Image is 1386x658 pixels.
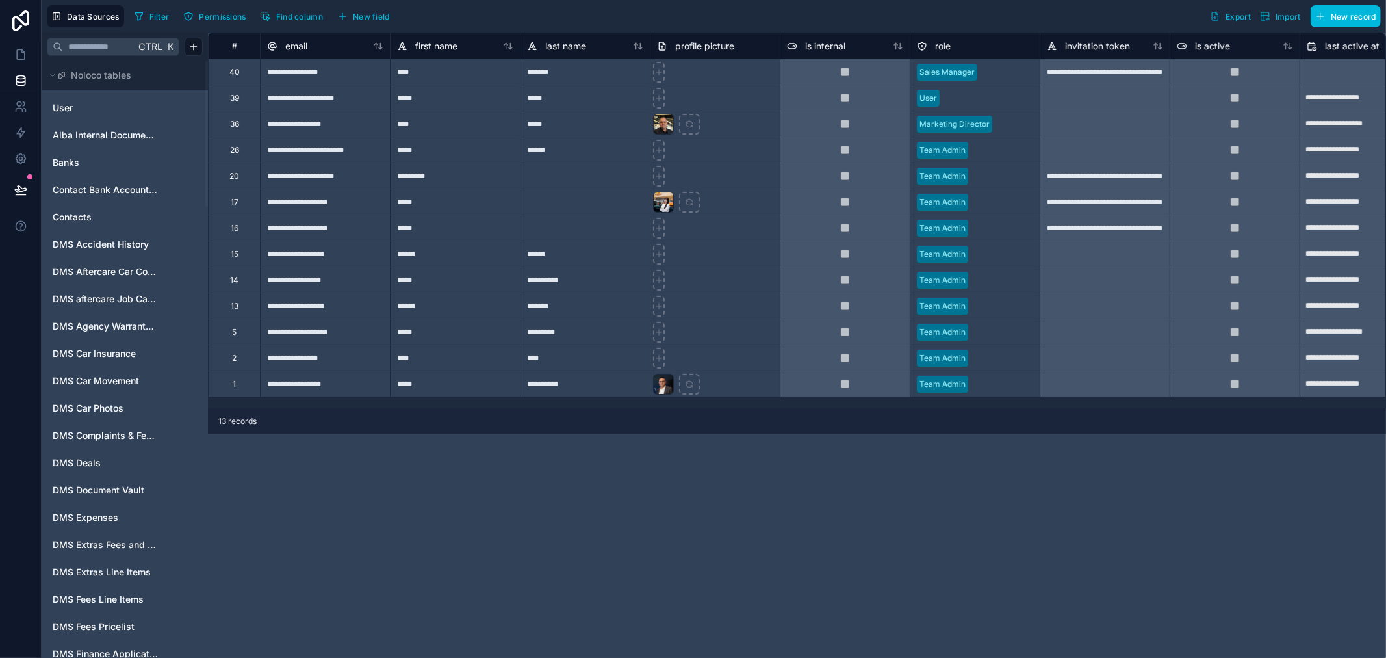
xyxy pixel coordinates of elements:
span: last active at [1325,40,1380,53]
a: DMS Fees Pricelist [53,620,158,633]
button: Filter [129,7,174,26]
span: invitation token [1065,40,1130,53]
div: Sales Manager [919,66,975,78]
span: DMS Car Movement [53,375,139,388]
div: Team Admin [919,248,966,260]
button: Find column [256,7,327,26]
button: Noloco tables [47,66,195,85]
div: 1 [233,379,236,389]
span: is internal [805,40,845,53]
span: DMS Expenses [53,511,118,524]
div: 26 [230,145,239,155]
div: DMS Car Photos [47,398,203,419]
button: Permissions [179,7,250,26]
div: DMS Car Movement [47,371,203,391]
span: Import [1276,12,1301,21]
a: DMS Car Insurance [53,347,158,360]
div: 14 [230,275,238,285]
span: Contacts [53,211,92,224]
a: New record [1305,5,1381,27]
a: User [53,101,158,114]
div: Team Admin [919,196,966,208]
button: New record [1311,5,1381,27]
span: first name [415,40,457,53]
span: DMS Accident History [53,238,149,251]
a: DMS Agency Warranty & Service Contract Validity [53,320,158,333]
div: 15 [231,249,238,259]
span: Noloco tables [71,69,131,82]
div: DMS Extras Line Items [47,562,203,583]
span: is active [1195,40,1230,53]
div: DMS Fees Pricelist [47,616,203,637]
a: DMS Extras Line Items [53,566,158,579]
span: Banks [53,156,79,169]
a: DMS Car Photos [53,402,158,415]
div: 16 [231,223,238,233]
a: DMS Complaints & Feedback [53,429,158,442]
div: User [47,98,203,118]
span: New field [353,12,390,21]
span: DMS Fees Pricelist [53,620,135,633]
a: DMS Deals [53,456,158,469]
div: # [218,41,250,51]
div: Marketing Director [919,118,990,130]
div: Team Admin [919,222,966,234]
span: Ctrl [137,38,164,55]
span: last name [545,40,586,53]
div: User [919,92,937,104]
span: Filter [149,12,170,21]
div: DMS aftercare Job Cards [47,289,203,309]
button: Import [1255,5,1305,27]
span: DMS Document Vault [53,484,144,497]
div: DMS Accident History [47,234,203,255]
a: DMS Document Vault [53,484,158,497]
a: DMS Car Movement [53,375,158,388]
div: Team Admin [919,144,966,156]
button: Data Sources [47,5,124,27]
div: DMS Fees Line Items [47,589,203,610]
span: profile picture [675,40,734,53]
div: Contacts [47,207,203,228]
div: DMS Document Vault [47,480,203,501]
span: DMS Fees Line Items [53,593,144,606]
a: Alba Internal Documents [53,129,158,142]
div: Alba Internal Documents [47,125,203,146]
div: Team Admin [919,300,966,312]
span: role [935,40,951,53]
span: Permissions [199,12,246,21]
a: DMS Extras Fees and Prices [53,538,158,551]
a: DMS aftercare Job Cards [53,293,158,306]
div: Team Admin [919,326,966,338]
div: DMS Agency Warranty & Service Contract Validity [47,316,203,337]
span: DMS Car Insurance [53,347,136,360]
div: Team Admin [919,378,966,390]
a: DMS Accident History [53,238,158,251]
span: K [166,42,175,51]
div: 5 [232,327,237,337]
div: Team Admin [919,352,966,364]
div: 17 [231,197,238,207]
div: 2 [232,353,237,363]
a: DMS Fees Line Items [53,593,158,606]
div: DMS Aftercare Car Complaints [47,261,203,282]
button: Export [1205,5,1255,27]
a: Banks [53,156,158,169]
div: DMS Car Insurance [47,343,203,364]
span: New record [1331,12,1376,21]
a: DMS Aftercare Car Complaints [53,265,158,278]
a: Contact Bank Account information [53,183,158,196]
span: User [53,101,73,114]
div: DMS Extras Fees and Prices [47,534,203,555]
div: 39 [230,93,239,103]
div: 20 [229,171,239,181]
div: Team Admin [919,170,966,182]
div: 36 [230,119,239,129]
div: DMS Complaints & Feedback [47,425,203,446]
div: Team Admin [919,274,966,286]
span: DMS Car Photos [53,402,123,415]
span: Data Sources [67,12,120,21]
